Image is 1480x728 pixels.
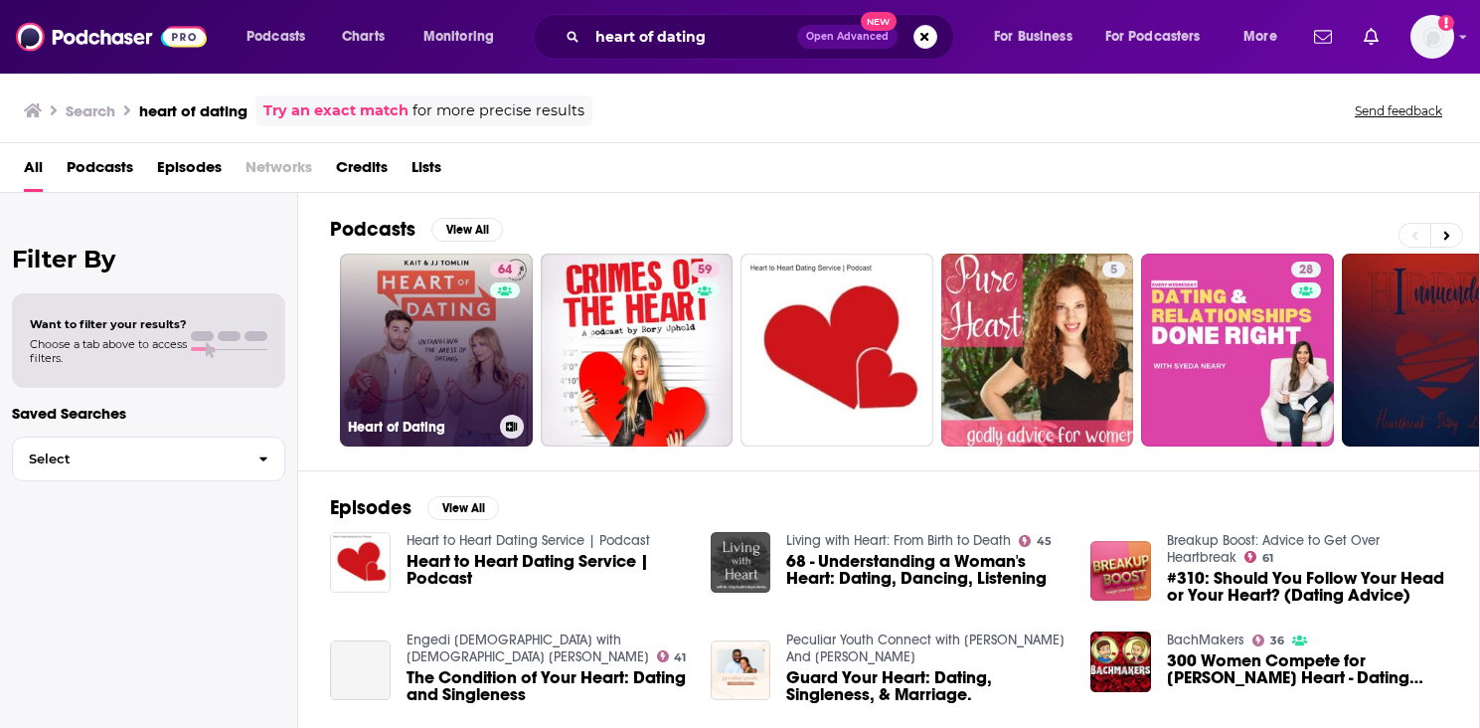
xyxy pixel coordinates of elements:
span: Charts [342,23,385,51]
img: 300 Women Compete for Austin’s Heart - Dating Show (Round 1) [1090,632,1151,692]
button: Send feedback [1349,102,1448,119]
span: New [861,12,897,31]
span: 300 Women Compete for [PERSON_NAME] Heart - Dating Show (Round 1) [1167,652,1447,686]
span: Podcasts [247,23,305,51]
a: 64Heart of Dating [340,254,533,447]
a: Credits [336,151,388,192]
a: Show notifications dropdown [1356,20,1387,54]
span: 45 [1037,537,1052,546]
span: More [1243,23,1277,51]
div: Search podcasts, credits, & more... [552,14,973,60]
a: 59 [541,254,734,447]
span: Open Advanced [806,32,889,42]
svg: Add a profile image [1438,15,1454,31]
span: Select [13,453,243,465]
span: Logged in as sschroeder [1410,15,1454,59]
a: 28 [1141,254,1334,447]
span: 61 [1262,554,1273,563]
a: Podcasts [67,151,133,192]
h3: Heart of Dating [348,419,492,436]
a: Heart to Heart Dating Service | Podcast [407,532,650,549]
img: Podchaser - Follow, Share and Rate Podcasts [16,18,207,56]
a: Guard Your Heart: Dating, Singleness, & Marriage. [786,669,1067,703]
span: 41 [674,653,686,662]
button: View All [431,218,503,242]
p: Saved Searches [12,404,285,423]
a: EpisodesView All [330,495,499,520]
span: 36 [1270,637,1284,645]
button: open menu [410,21,520,53]
button: open menu [980,21,1097,53]
a: 28 [1291,262,1321,277]
a: 68 - Understanding a Woman's Heart: Dating, Dancing, Listening [786,553,1067,587]
span: 28 [1299,261,1313,280]
span: for more precise results [412,99,584,122]
span: For Business [994,23,1072,51]
img: Heart to Heart Dating Service | Podcast [330,532,391,593]
a: 61 [1244,551,1273,563]
span: Choose a tab above to access filters. [30,337,187,365]
a: 5 [941,254,1134,447]
a: 36 [1252,635,1284,646]
img: Guard Your Heart: Dating, Singleness, & Marriage. [711,640,771,701]
span: 64 [498,261,512,280]
a: 5 [1102,262,1125,277]
span: 5 [1110,261,1117,280]
a: 45 [1019,535,1052,547]
a: Lists [411,151,441,192]
a: 59 [690,262,720,277]
a: Living with Heart: From Birth to Death [786,532,1011,549]
span: Networks [246,151,312,192]
a: BachMakers [1167,632,1244,648]
a: All [24,151,43,192]
img: #310: Should You Follow Your Head or Your Heart? (Dating Advice) [1090,541,1151,602]
input: Search podcasts, credits, & more... [587,21,797,53]
img: 68 - Understanding a Woman's Heart: Dating, Dancing, Listening [711,532,771,593]
button: open menu [233,21,331,53]
a: Heart to Heart Dating Service | Podcast [407,553,687,587]
span: Want to filter your results? [30,317,187,331]
button: View All [427,496,499,520]
a: PodcastsView All [330,217,503,242]
button: open menu [1092,21,1230,53]
span: For Podcasters [1105,23,1201,51]
button: Select [12,437,285,481]
span: 59 [698,261,712,280]
a: Episodes [157,151,222,192]
h2: Episodes [330,495,411,520]
a: The Condition of Your Heart: Dating and Singleness [330,640,391,701]
a: Peculiar Youth Connect with Tanuru And Daria Osah [786,632,1065,665]
a: 300 Women Compete for Austin’s Heart - Dating Show (Round 1) [1167,652,1447,686]
a: The Condition of Your Heart: Dating and Singleness [407,669,687,703]
a: 64 [490,262,520,277]
button: Show profile menu [1410,15,1454,59]
h2: Filter By [12,245,285,273]
h3: heart of dating [139,101,247,120]
span: Monitoring [423,23,494,51]
a: #310: Should You Follow Your Head or Your Heart? (Dating Advice) [1167,570,1447,604]
a: Show notifications dropdown [1306,20,1340,54]
a: Breakup Boost: Advice to Get Over Heartbreak [1167,532,1380,566]
button: Open AdvancedNew [797,25,898,49]
a: Try an exact match [263,99,409,122]
h3: Search [66,101,115,120]
a: 41 [657,650,687,662]
a: Charts [329,21,397,53]
button: open menu [1230,21,1302,53]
